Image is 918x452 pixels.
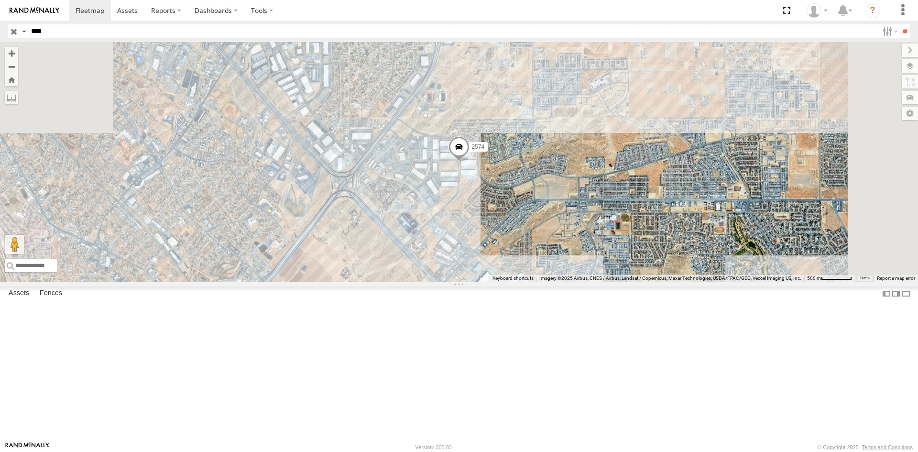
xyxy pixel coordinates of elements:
[5,47,18,60] button: Zoom in
[20,24,28,38] label: Search Query
[865,3,880,18] i: ?
[5,442,49,452] a: Visit our Website
[891,287,901,300] label: Dock Summary Table to the Right
[35,287,67,300] label: Fences
[901,287,911,300] label: Hide Summary Table
[902,107,918,120] label: Map Settings
[471,143,484,150] span: 2574
[860,276,870,280] a: Terms
[5,60,18,73] button: Zoom out
[877,276,915,281] a: Report a map error
[879,24,899,38] label: Search Filter Options
[5,235,24,254] button: Drag Pegman onto the map to open Street View
[882,287,891,300] label: Dock Summary Table to the Left
[807,276,821,281] span: 500 m
[804,275,855,282] button: Map Scale: 500 m per 61 pixels
[492,275,534,282] button: Keyboard shortcuts
[415,444,452,450] div: Version: 305.03
[539,276,801,281] span: Imagery ©2025 Airbus, CNES / Airbus, Landsat / Copernicus, Maxar Technologies, USDA/FPAC/GEO, Vex...
[862,444,913,450] a: Terms and Conditions
[5,91,18,104] label: Measure
[5,73,18,86] button: Zoom Home
[10,7,59,14] img: rand-logo.svg
[4,287,34,300] label: Assets
[803,3,831,18] div: fernando ponce
[818,444,913,450] div: © Copyright 2025 -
